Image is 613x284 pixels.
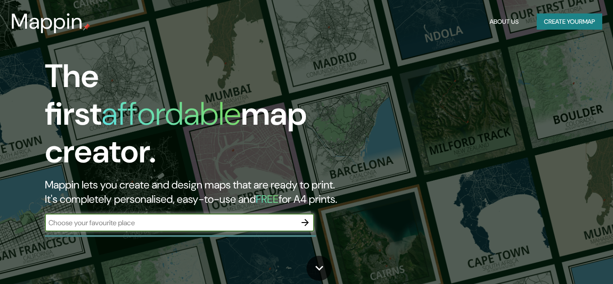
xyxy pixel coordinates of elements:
[537,13,602,30] button: Create yourmap
[83,23,90,31] img: mappin-pin
[101,93,241,135] h1: affordable
[486,13,522,30] button: About Us
[45,57,351,178] h1: The first map creator.
[256,192,279,206] h5: FREE
[45,218,296,228] input: Choose your favourite place
[45,178,351,206] h2: Mappin lets you create and design maps that are ready to print. It's completely personalised, eas...
[11,9,83,34] h3: Mappin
